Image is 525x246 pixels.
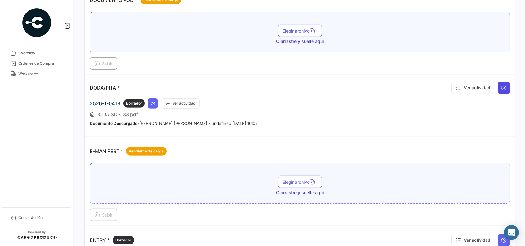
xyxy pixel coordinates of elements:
span: Órdenes de Compra [18,61,66,66]
span: Cerrar Sesión [18,215,66,221]
span: Elegir archivo [283,179,317,185]
span: Subir [95,212,112,217]
span: Borrador [126,101,142,106]
span: Workspace [18,71,66,77]
a: Overview [5,48,69,58]
button: Subir [90,57,117,70]
span: O arrastre y suelte aquí [276,190,324,196]
span: 2526-T-0413 [90,100,120,106]
b: Documento Descargado [90,121,137,126]
a: Workspace [5,69,69,79]
p: DODA/PITA * [90,85,120,91]
button: Ver actividad [451,82,494,94]
img: powered-by.png [21,7,52,38]
button: Subir [90,209,117,221]
p: ENTRY * [90,236,134,244]
button: Elegir archivo [278,25,322,37]
small: - [PERSON_NAME] [PERSON_NAME] - undefined [DATE] 16:07 [90,121,258,126]
span: O arrastre y suelte aquí [276,38,324,44]
div: Abrir Intercom Messenger [504,225,519,240]
span: Subir [95,61,112,66]
span: Overview [18,50,66,56]
button: Elegir archivo [278,176,322,188]
span: Borrador [115,237,131,243]
span: Elegir archivo [283,28,317,33]
a: Órdenes de Compra [5,58,69,69]
span: Pendiente de carga [129,148,164,154]
span: DODA SDS133.pdf [95,111,138,117]
p: E-MANIFEST * [90,147,167,156]
button: Ver actividad [161,98,200,109]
